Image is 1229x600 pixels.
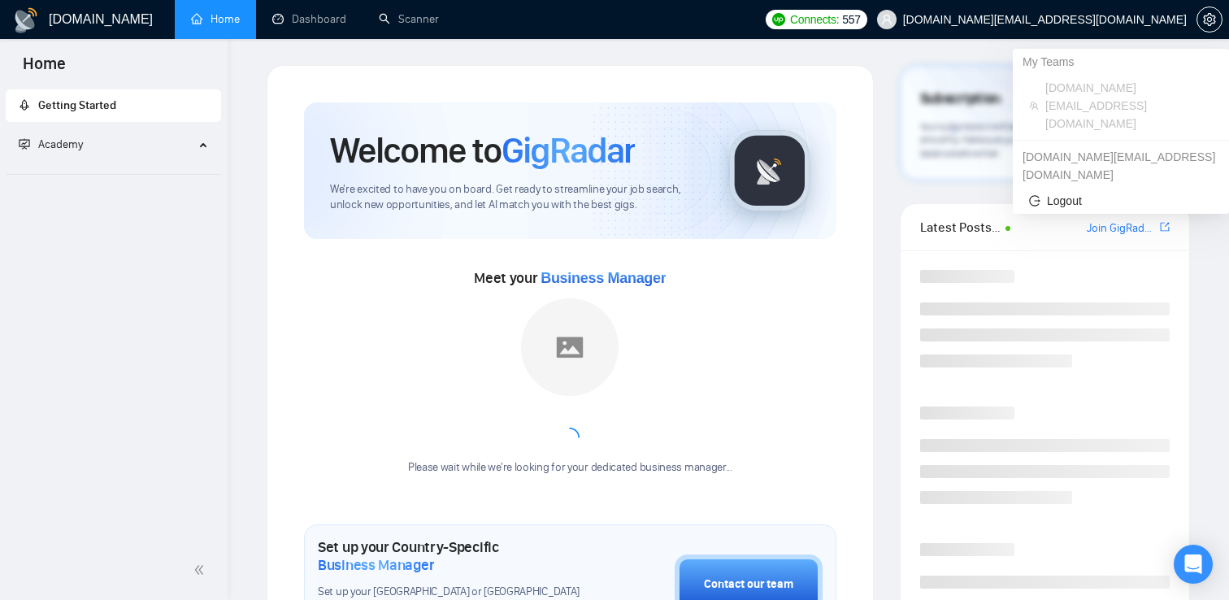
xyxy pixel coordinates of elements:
a: setting [1196,13,1222,26]
button: setting [1196,7,1222,33]
a: dashboardDashboard [272,12,346,26]
span: GigRadar [502,128,635,172]
img: gigradar-logo.png [729,130,810,211]
span: Connects: [790,11,839,28]
a: searchScanner [379,12,439,26]
span: Latest Posts from the GigRadar Community [920,217,1001,237]
a: Join GigRadar Slack Community [1087,220,1157,237]
a: homeHome [191,12,240,26]
span: Subscription [920,85,1001,113]
span: Getting Started [38,98,116,112]
span: double-left [193,562,210,578]
span: fund-projection-screen [19,138,30,150]
span: team [1029,101,1039,111]
h1: Welcome to [330,128,635,172]
span: [DOMAIN_NAME][EMAIL_ADDRESS][DOMAIN_NAME] [1045,79,1213,133]
span: Meet your [474,269,666,287]
span: setting [1197,13,1222,26]
span: Academy [19,137,83,151]
span: rocket [19,99,30,111]
li: Academy Homepage [6,167,221,178]
h1: Set up your Country-Specific [318,538,593,574]
span: export [1160,220,1170,233]
div: zholob.design@gmail.com [1013,144,1229,188]
span: Business Manager [541,270,666,286]
img: logo [13,7,39,33]
span: Academy [38,137,83,151]
span: logout [1029,195,1040,207]
span: Your subscription will be renewed. To keep things running smoothly, make sure your payment method... [920,120,1149,159]
span: user [881,14,892,25]
span: 557 [842,11,860,28]
span: Business Manager [318,556,434,574]
div: Contact our team [704,576,793,593]
div: Please wait while we're looking for your dedicated business manager... [398,460,742,476]
li: Getting Started [6,89,221,122]
div: Open Intercom Messenger [1174,545,1213,584]
span: Logout [1029,192,1213,210]
span: Home [10,52,79,86]
span: loading [556,424,584,451]
img: upwork-logo.png [772,13,785,26]
a: export [1160,220,1170,235]
span: We're excited to have you on board. Get ready to streamline your job search, unlock new opportuni... [330,182,703,213]
div: My Teams [1013,49,1229,75]
img: placeholder.png [521,298,619,396]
